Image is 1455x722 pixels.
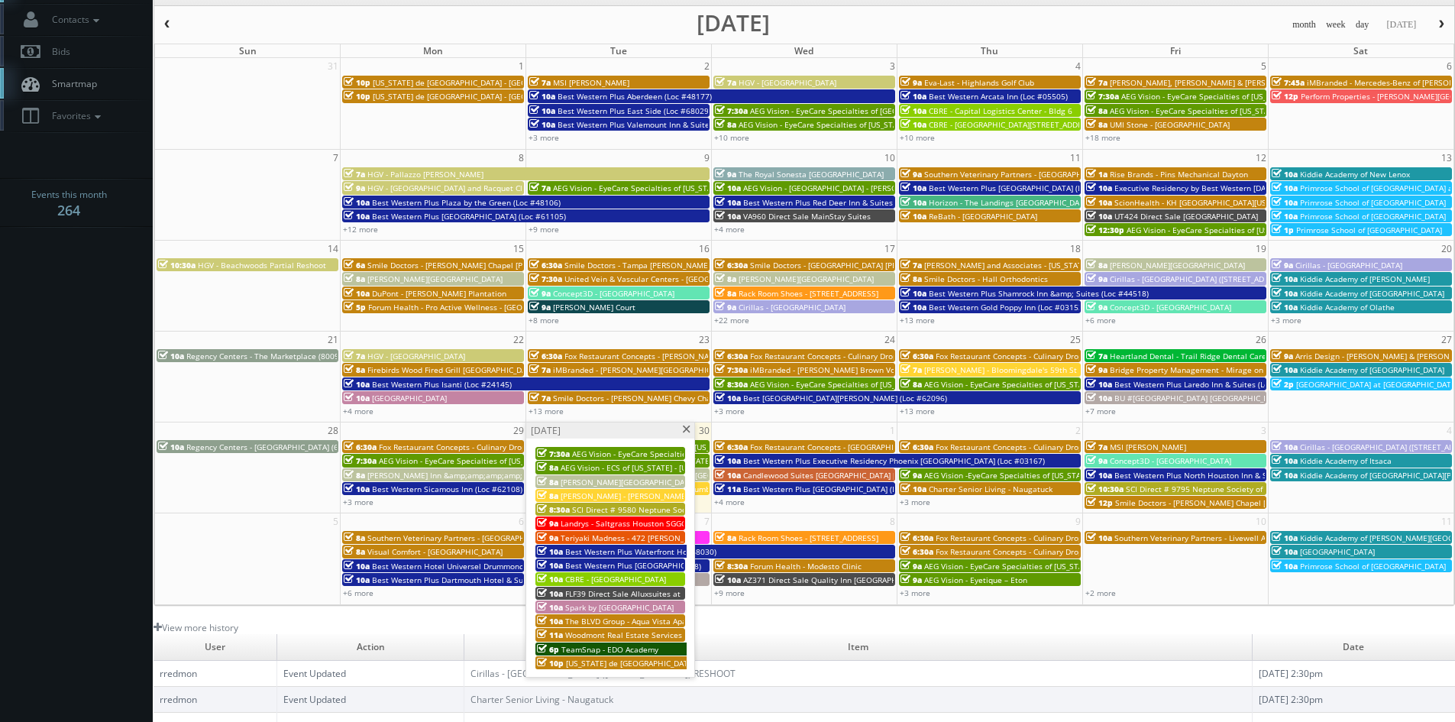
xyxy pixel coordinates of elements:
[715,197,741,208] span: 10a
[1272,546,1298,557] span: 10a
[561,533,783,543] span: Teriyaki Madness - 472 [PERSON_NAME][GEOGRAPHIC_DATA]
[900,406,935,416] a: +13 more
[1085,132,1120,143] a: +18 more
[900,442,933,452] span: 6:30a
[1114,393,1285,403] span: BU #[GEOGRAPHIC_DATA] [GEOGRAPHIC_DATA]
[900,533,933,543] span: 6:30a
[900,497,930,507] a: +3 more
[561,462,804,473] span: AEG Vision - ECS of [US_STATE] - [US_STATE] Valley Family Eye Care
[537,546,563,557] span: 10a
[553,364,757,375] span: iMBranded - [PERSON_NAME][GEOGRAPHIC_DATA] BMW
[1300,455,1392,466] span: Kiddie Academy of Itsaca
[529,315,559,325] a: +8 more
[44,13,103,26] span: Contacts
[1300,364,1444,375] span: Kiddie Academy of [GEOGRAPHIC_DATA]
[343,406,373,416] a: +4 more
[537,518,558,529] span: 9a
[186,442,359,452] span: Regency Centers - [GEOGRAPHIC_DATA] (63020)
[529,364,551,375] span: 7a
[529,119,555,130] span: 10a
[1110,169,1248,180] span: Rise Brands - Pins Mechanical Dayton
[929,211,1037,222] span: ReBath - [GEOGRAPHIC_DATA]
[1085,406,1116,416] a: +7 more
[553,393,719,403] span: Smile Doctors - [PERSON_NAME] Chevy Chase
[1110,302,1231,312] span: Concept3D - [GEOGRAPHIC_DATA]
[1272,197,1298,208] span: 10a
[936,442,1177,452] span: Fox Restaurant Concepts - Culinary Dropout - [GEOGRAPHIC_DATA]
[1086,105,1107,116] span: 8a
[715,183,741,193] span: 10a
[1086,393,1112,403] span: 10a
[1086,497,1113,508] span: 12p
[900,77,922,88] span: 9a
[1086,225,1124,235] span: 12:30p
[344,442,377,452] span: 6:30a
[44,109,105,122] span: Favorites
[537,588,563,599] span: 10a
[900,575,922,585] span: 9a
[561,477,778,487] span: [PERSON_NAME][GEOGRAPHIC_DATA] - [GEOGRAPHIC_DATA]
[1086,351,1107,361] span: 7a
[929,288,1149,299] span: Best Western Plus Shamrock Inn &amp; Suites (Loc #44518)
[372,575,587,585] span: Best Western Plus Dartmouth Hotel & Suites (Loc #65013)
[900,484,926,494] span: 10a
[529,183,551,193] span: 7a
[900,211,926,222] span: 10a
[900,561,922,571] span: 9a
[739,533,878,543] span: Rack Room Shoes - [STREET_ADDRESS]
[1272,470,1298,481] span: 10a
[1114,211,1258,222] span: UT424 Direct Sale [GEOGRAPHIC_DATA]
[739,274,874,284] span: [PERSON_NAME][GEOGRAPHIC_DATA]
[553,183,848,193] span: AEG Vision - EyeCare Specialties of [US_STATE] – EyeCare in [GEOGRAPHIC_DATA]
[743,455,1045,466] span: Best Western Plus Executive Residency Phoenix [GEOGRAPHIC_DATA] (Loc #03167)
[715,260,748,270] span: 6:30a
[373,91,584,102] span: [US_STATE] de [GEOGRAPHIC_DATA] - [GEOGRAPHIC_DATA]
[900,274,922,284] span: 8a
[558,119,763,130] span: Best Western Plus Valemount Inn & Suites (Loc #62120)
[572,448,849,459] span: AEG Vision - EyeCare Specialties of [US_STATE] – [PERSON_NAME] Eye Clinic
[529,105,555,116] span: 10a
[743,575,929,585] span: AZ371 Direct Sale Quality Inn [GEOGRAPHIC_DATA]
[537,491,558,501] span: 8a
[564,274,761,284] span: United Vein & Vascular Centers - [GEOGRAPHIC_DATA]
[743,211,871,222] span: VA960 Direct Sale MainStay Suites
[743,197,943,208] span: Best Western Plus Red Deer Inn & Suites (Loc #61062)
[900,132,935,143] a: +10 more
[1300,169,1410,180] span: Kiddie Academy of New Lenox
[715,393,741,403] span: 10a
[924,561,1198,571] span: AEG Vision - EyeCare Specialties of [US_STATE] – [PERSON_NAME] Eye Care
[1086,169,1107,180] span: 1a
[565,560,759,571] span: Best Western Plus [GEOGRAPHIC_DATA] (Loc #50153)
[750,364,930,375] span: iMBranded - [PERSON_NAME] Brown Volkswagen
[367,169,483,180] span: HGV - Pallazzo [PERSON_NAME]
[715,470,741,481] span: 10a
[158,260,196,270] span: 10:30a
[1110,260,1245,270] span: [PERSON_NAME][GEOGRAPHIC_DATA]
[1272,211,1298,222] span: 10a
[1272,77,1305,88] span: 7:45a
[344,484,370,494] span: 10a
[372,561,589,571] span: Best Western Hotel Universel Drummondville (Loc #67019)
[924,260,1164,270] span: [PERSON_NAME] and Associates - [US_STATE][GEOGRAPHIC_DATA]
[1127,225,1396,235] span: AEG Vision - EyeCare Specialties of [US_STATE] – Cascade Family Eye Care
[715,561,748,571] span: 8:30a
[1086,260,1107,270] span: 8a
[372,393,447,403] span: [GEOGRAPHIC_DATA]
[1300,197,1446,208] span: Primrose School of [GEOGRAPHIC_DATA]
[558,105,711,116] span: Best Western Plus East Side (Loc #68029)
[750,379,999,390] span: AEG Vision - EyeCare Specialties of [US_STATE] - A1A Family EyeCare
[929,302,1085,312] span: Best Western Gold Poppy Inn (Loc #03153)
[929,197,1091,208] span: Horizon - The Landings [GEOGRAPHIC_DATA]
[372,379,512,390] span: Best Western Plus Isanti (Loc #24145)
[750,351,991,361] span: Fox Restaurant Concepts - Culinary Dropout - [GEOGRAPHIC_DATA]
[537,448,570,459] span: 7:30a
[1110,364,1326,375] span: Bridge Property Management - Mirage on [PERSON_NAME]
[1085,315,1116,325] a: +6 more
[715,169,736,180] span: 9a
[924,470,1178,481] span: AEG Vision -EyeCare Specialties of [US_STATE] – Eyes On Sammamish
[1086,91,1119,102] span: 7:30a
[367,546,503,557] span: Visual Comfort - [GEOGRAPHIC_DATA]
[900,302,926,312] span: 10a
[750,260,996,270] span: Smile Doctors - [GEOGRAPHIC_DATA] [PERSON_NAME] Orthodontics
[1086,379,1112,390] span: 10a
